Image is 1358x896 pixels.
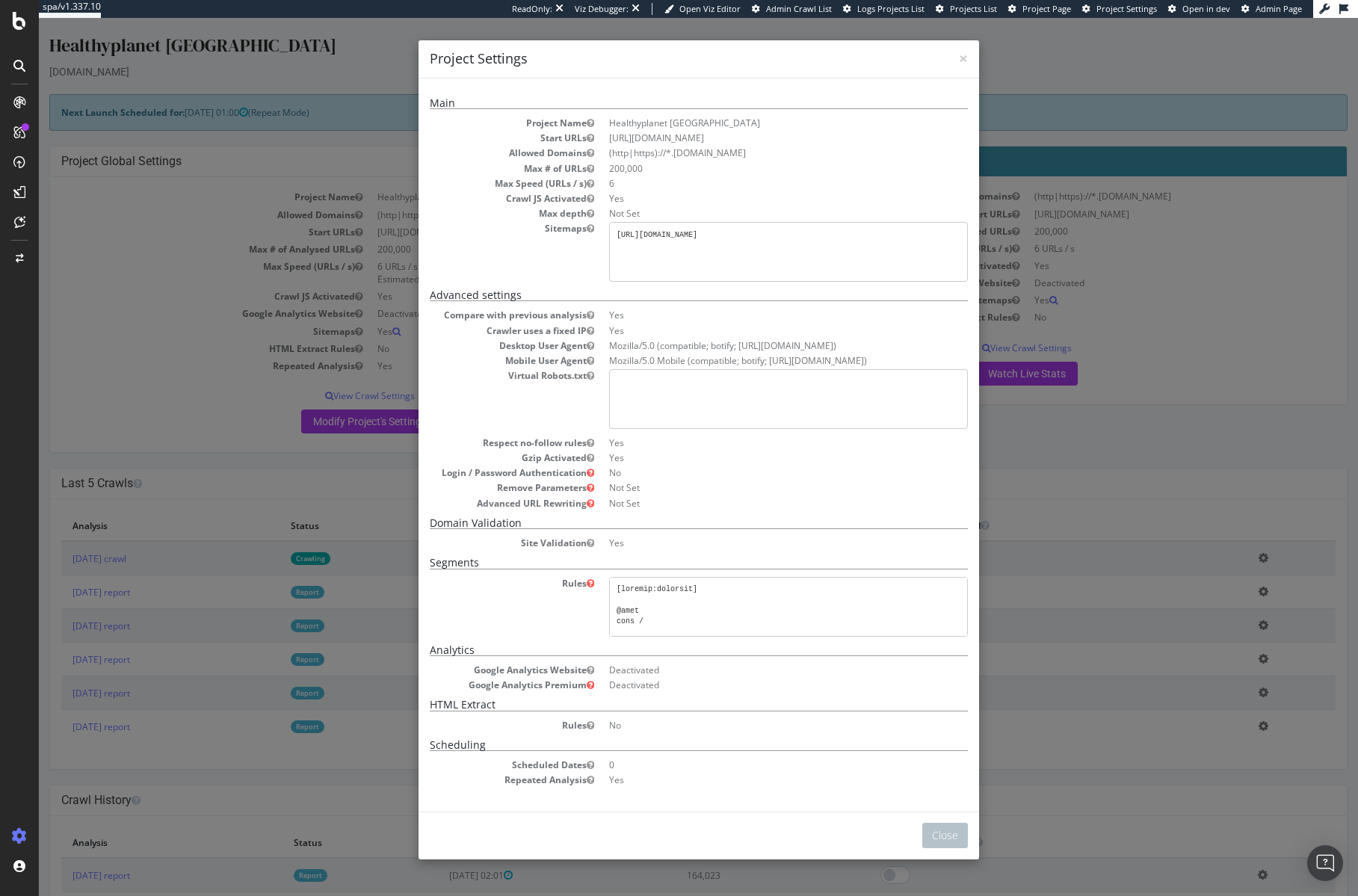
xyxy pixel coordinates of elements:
dd: Yes [570,756,929,768]
dt: Max # of URLs [391,144,555,157]
a: Admin Crawl List [752,3,832,15]
dd: Yes [570,418,929,431]
dd: 6 [570,159,929,172]
h5: Advanced settings [391,271,929,283]
dt: Repeated Analysis [391,756,555,768]
dt: Mobile User Agent [391,336,555,349]
dt: Scheduled Dates [391,741,555,753]
dt: Rules [391,559,555,572]
li: (http|https)://*.[DOMAIN_NAME] [570,129,929,141]
dt: Max Speed (URLs / s) [391,159,555,172]
a: Project Settings [1082,3,1157,15]
dt: Allowed Domains [391,129,555,141]
dd: Yes [570,306,929,319]
button: Close [883,805,929,830]
a: Admin Page [1241,3,1302,15]
dt: Project Name [391,99,555,111]
dt: Sitemaps [391,204,555,217]
dt: Google Analytics Premium [391,661,555,673]
dd: No [570,448,929,461]
dd: No [570,701,929,714]
dt: Virtual Robots.txt [391,351,555,364]
a: Projects List [936,3,997,15]
dd: Healthyplanet [GEOGRAPHIC_DATA] [570,99,929,111]
dd: Yes [570,519,929,531]
dd: Not Set [570,189,929,202]
a: Logs Projects List [843,3,925,15]
span: Projects List [950,3,997,14]
dd: Deactivated [570,646,929,658]
dt: Compare with previous analysis [391,291,555,303]
a: Open in dev [1168,3,1230,15]
h5: Segments [391,539,929,551]
span: Open Viz Editor [679,3,741,14]
dt: Remove Parameters [391,463,555,476]
a: Project Page [1008,3,1071,15]
span: Project Settings [1096,3,1157,14]
dd: Deactivated [570,661,929,673]
h5: Domain Validation [391,499,929,511]
span: Project Page [1022,3,1071,14]
h4: Project Settings [391,31,929,51]
span: Admin Page [1256,3,1302,14]
dd: Yes [570,291,929,303]
h5: Analytics [391,626,929,638]
dt: Crawl JS Activated [391,174,555,187]
dt: Google Analytics Website [391,646,555,658]
span: Open in dev [1182,3,1230,14]
dt: Login / Password Authentication [391,448,555,461]
div: Open Intercom Messenger [1307,845,1343,881]
span: × [920,30,929,51]
dt: Advanced URL Rewriting [391,479,555,492]
span: Admin Crawl List [766,3,832,14]
dd: Mozilla/5.0 Mobile (compatible; botify; [URL][DOMAIN_NAME]) [570,336,929,349]
div: ReadOnly: [512,3,552,15]
dt: Rules [391,701,555,714]
dt: Desktop User Agent [391,321,555,334]
dt: Site Validation [391,519,555,531]
pre: [loremip:dolorsit] @amet cons / @ADI/Elitseddoe te ( inci /utlabore-etdoloremag* aliq /enimad-min... [570,559,929,619]
dd: Mozilla/5.0 (compatible; botify; [URL][DOMAIN_NAME]) [570,321,929,334]
dt: Respect no-follow rules [391,418,555,431]
dd: 0 [570,741,929,753]
dd: Yes [570,433,929,446]
dd: Not Set [570,479,929,492]
h5: HTML Extract [391,681,929,693]
h5: Scheduling [391,721,929,733]
dt: Crawler uses a fixed IP [391,306,555,319]
dt: Max depth [391,189,555,202]
h5: Main [391,79,929,91]
div: Viz Debugger: [575,3,629,15]
a: Open Viz Editor [664,3,741,15]
dt: Gzip Activated [391,433,555,446]
dd: Yes [570,174,929,187]
dd: 200,000 [570,144,929,157]
dt: Start URLs [391,114,555,126]
dd: Not Set [570,463,929,476]
span: Logs Projects List [857,3,925,14]
pre: [URL][DOMAIN_NAME] [570,204,929,264]
dd: [URL][DOMAIN_NAME] [570,114,929,126]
